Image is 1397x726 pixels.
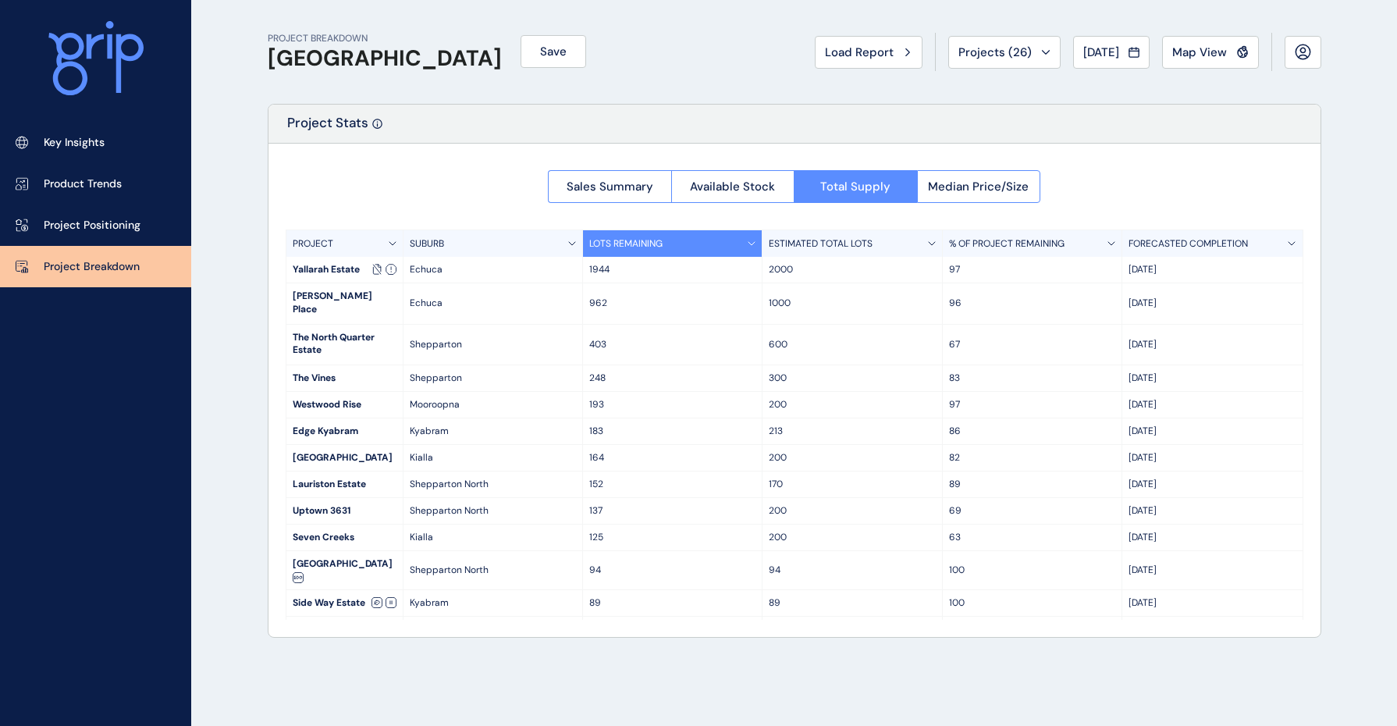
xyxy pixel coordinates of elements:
p: 94 [769,564,935,577]
p: Shepparton [410,338,576,351]
span: Median Price/Size [928,179,1029,194]
p: 82 [949,451,1115,464]
p: Echuca [410,297,576,310]
p: [DATE] [1129,398,1296,411]
p: ESTIMATED TOTAL LOTS [769,237,873,251]
button: Save [521,35,586,68]
p: 152 [589,478,755,491]
p: Echuca [410,263,576,276]
p: [DATE] [1129,504,1296,518]
p: 89 [769,596,935,610]
p: 1944 [589,263,755,276]
p: 200 [769,531,935,544]
p: Shepparton North [410,478,576,491]
p: 89 [949,478,1115,491]
span: [DATE] [1083,44,1119,60]
div: Yallarah Estate [286,257,403,283]
p: 193 [589,398,755,411]
p: Kyabram [410,425,576,438]
span: Projects ( 26 ) [958,44,1032,60]
p: 69 [949,504,1115,518]
p: 67 [949,338,1115,351]
p: 137 [589,504,755,518]
p: [DATE] [1129,451,1296,464]
p: Key Insights [44,135,105,151]
p: 125 [589,531,755,544]
h1: [GEOGRAPHIC_DATA] [268,45,502,72]
div: Uptown 3631 [286,498,403,524]
p: 183 [589,425,755,438]
p: Kyabram [410,596,576,610]
button: Load Report [815,36,922,69]
p: Shepparton [410,372,576,385]
p: [DATE] [1129,297,1296,310]
p: 89 [589,596,755,610]
p: Mooroopna [410,398,576,411]
p: 200 [769,398,935,411]
span: Load Report [825,44,894,60]
p: [DATE] [1129,564,1296,577]
p: 86 [949,425,1115,438]
p: 2000 [769,263,935,276]
p: [DATE] [1129,425,1296,438]
button: Total Supply [794,170,917,203]
div: Westwood Rise [286,392,403,418]
p: 200 [769,504,935,518]
p: Product Trends [44,176,122,192]
div: Edge Kyabram [286,418,403,444]
p: 94 [589,564,755,577]
div: [PERSON_NAME] Place [286,283,403,324]
div: Side Way Estate [286,590,403,616]
p: FORECASTED COMPLETION [1129,237,1248,251]
p: 164 [589,451,755,464]
p: % OF PROJECT REMAINING [949,237,1065,251]
p: 213 [769,425,935,438]
p: LOTS REMAINING [589,237,663,251]
span: Save [540,44,567,59]
p: 100 [949,596,1115,610]
p: 200 [769,451,935,464]
div: Lauriston Estate [286,472,403,497]
p: 97 [949,263,1115,276]
p: PROJECT BREAKDOWN [268,32,502,45]
span: Available Stock [690,179,775,194]
div: Silkwater Plains Estate [286,617,403,655]
p: Project Positioning [44,218,140,233]
p: Kialla [410,531,576,544]
p: [DATE] [1129,338,1296,351]
p: 600 [769,338,935,351]
button: Sales Summary [548,170,671,203]
span: Total Supply [820,179,890,194]
p: 97 [949,398,1115,411]
p: SUBURB [410,237,444,251]
p: [DATE] [1129,478,1296,491]
p: 170 [769,478,935,491]
p: Project Stats [287,114,368,143]
p: 962 [589,297,755,310]
p: Shepparton North [410,564,576,577]
p: PROJECT [293,237,333,251]
p: [DATE] [1129,531,1296,544]
p: 300 [769,372,935,385]
button: Projects (26) [948,36,1061,69]
button: Median Price/Size [917,170,1041,203]
p: [DATE] [1129,596,1296,610]
p: 96 [949,297,1115,310]
p: [DATE] [1129,372,1296,385]
p: 83 [949,372,1115,385]
p: 1000 [769,297,935,310]
button: [DATE] [1073,36,1150,69]
span: Sales Summary [567,179,653,194]
button: Available Stock [671,170,794,203]
div: The Vines [286,365,403,391]
p: Shepparton North [410,504,576,518]
div: [GEOGRAPHIC_DATA] [286,445,403,471]
p: 63 [949,531,1115,544]
div: Seven Creeks [286,525,403,550]
p: 403 [589,338,755,351]
div: [GEOGRAPHIC_DATA] [286,551,403,589]
div: The North Quarter Estate [286,325,403,365]
p: 100 [949,564,1115,577]
p: Project Breakdown [44,259,140,275]
p: 248 [589,372,755,385]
